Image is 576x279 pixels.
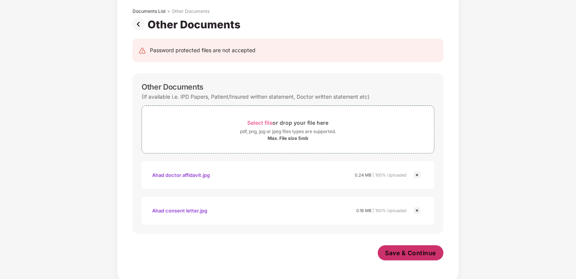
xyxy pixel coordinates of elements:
[148,18,243,31] div: Other Documents
[355,172,371,178] span: 0.24 MB
[268,135,308,141] div: Max. File size 5mb
[373,172,407,178] span: | 100% Uploaded
[240,128,336,135] div: pdf, png, jpg or jpeg files types are supported.
[413,206,422,215] img: svg+xml;base64,PHN2ZyBpZD0iQ3Jvc3MtMjR4MjQiIHhtbG5zPSJodHRwOi8vd3d3LnczLm9yZy8yMDAwL3N2ZyIgd2lkdG...
[248,118,329,128] div: or drop your file here
[385,249,436,257] span: Save & Continue
[378,245,444,260] button: Save & Continue
[132,8,166,14] div: Documents List
[139,47,146,54] img: svg+xml;base64,PHN2ZyB4bWxucz0iaHR0cDovL3d3dy53My5vcmcvMjAwMC9zdmciIHdpZHRoPSIyNCIgaGVpZ2h0PSIyNC...
[142,91,370,102] div: (If available i.e. IPD Papers, Patient/Insured written statement, Doctor written statement etc)
[142,82,203,91] div: Other Documents
[248,119,273,126] span: Select file
[413,170,422,180] img: svg+xml;base64,PHN2ZyBpZD0iQ3Jvc3MtMjR4MjQiIHhtbG5zPSJodHRwOi8vd3d3LnczLm9yZy8yMDAwL3N2ZyIgd2lkdG...
[132,18,148,30] img: svg+xml;base64,PHN2ZyBpZD0iUHJldi0zMngzMiIgeG1sbnM9Imh0dHA6Ly93d3cudzMub3JnLzIwMDAvc3ZnIiB3aWR0aD...
[373,208,407,213] span: | 100% Uploaded
[152,169,210,181] div: Ahad doctor affidavit.jpg
[152,204,207,217] div: Ahad consent letter.jpg
[167,8,170,14] div: >
[172,8,209,14] div: Other Documents
[150,46,256,54] div: Password protected files are not accepted
[356,208,371,213] span: 0.18 MB
[142,112,434,147] span: Select fileor drop your file herepdf, png, jpg or jpeg files types are supported.Max. File size 5mb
